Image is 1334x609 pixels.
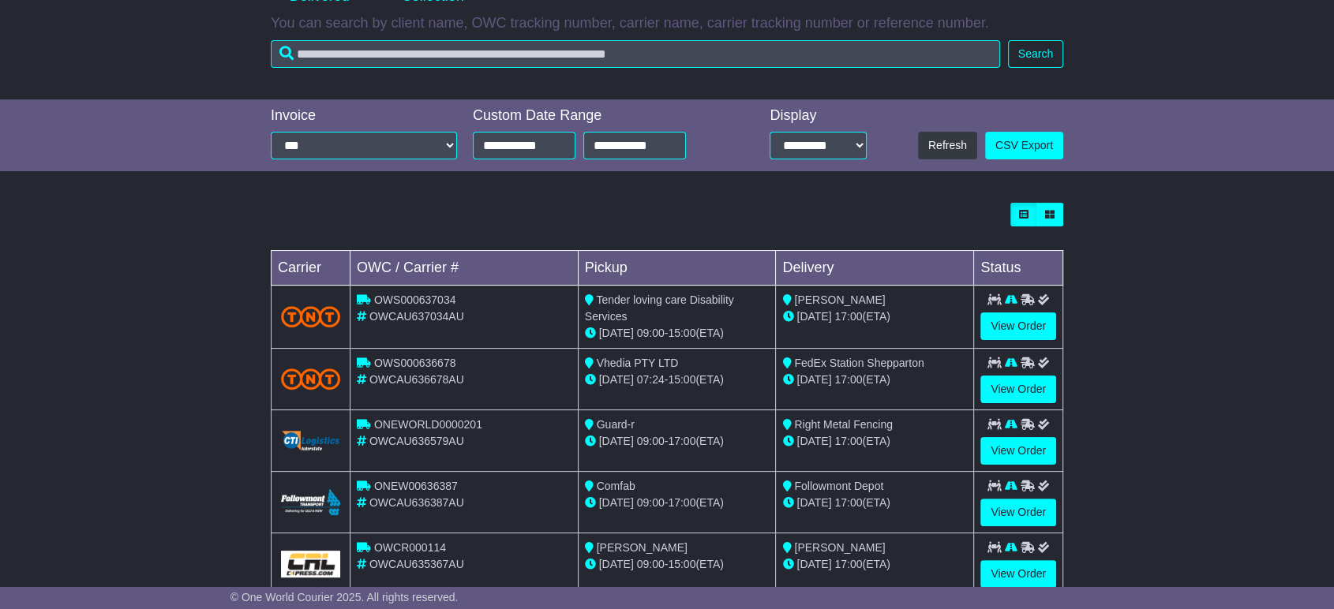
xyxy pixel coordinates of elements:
span: ONEW00636387 [374,480,458,492]
div: - (ETA) [585,495,770,511]
span: [PERSON_NAME] [794,293,885,306]
td: Carrier [272,251,350,286]
a: View Order [980,375,1056,403]
span: [DATE] [599,496,634,509]
span: [DATE] [796,496,831,509]
span: OWCAU635367AU [369,558,464,570]
button: Search [1008,40,1063,68]
div: Display [770,107,867,125]
span: [DATE] [796,435,831,447]
span: 09:00 [637,496,665,509]
span: © One World Courier 2025. All rights reserved. [230,591,459,603]
a: View Order [980,560,1056,588]
span: 17:00 [668,435,695,447]
img: Followmont_Transport.png [281,489,340,515]
span: 09:00 [637,327,665,339]
span: [DATE] [796,373,831,386]
button: Refresh [918,132,977,159]
span: Comfab [597,480,635,492]
span: [DATE] [599,558,634,570]
span: ONEWORLD0000201 [374,418,482,431]
span: OWS000636678 [374,357,456,369]
span: 17:00 [834,496,862,509]
span: 09:00 [637,558,665,570]
img: TNT_Domestic.png [281,306,340,327]
div: (ETA) [782,433,967,450]
img: GetCarrierServiceLogo [281,431,340,450]
span: 07:24 [637,373,665,386]
a: View Order [980,437,1056,465]
div: - (ETA) [585,433,770,450]
span: Guard-r [597,418,635,431]
a: View Order [980,499,1056,526]
span: [DATE] [599,373,634,386]
span: OWCAU637034AU [369,310,464,323]
div: Invoice [271,107,457,125]
span: Vhedia PTY LTD [597,357,679,369]
div: - (ETA) [585,556,770,573]
td: Pickup [578,251,776,286]
td: OWC / Carrier # [350,251,579,286]
span: OWCR000114 [374,541,446,554]
span: [PERSON_NAME] [794,541,885,554]
a: CSV Export [985,132,1063,159]
div: - (ETA) [585,372,770,388]
span: [DATE] [599,327,634,339]
img: TNT_Domestic.png [281,368,340,390]
span: OWCAU636579AU [369,435,464,447]
div: - (ETA) [585,325,770,342]
span: 15:00 [668,327,695,339]
span: [PERSON_NAME] [597,541,688,554]
span: 17:00 [834,558,862,570]
span: 09:00 [637,435,665,447]
span: 15:00 [668,373,695,386]
td: Delivery [776,251,974,286]
span: FedEx Station Shepparton [794,357,924,369]
span: 17:00 [834,435,862,447]
div: (ETA) [782,556,967,573]
span: Followmont Depot [794,480,883,492]
td: Status [974,251,1063,286]
span: 15:00 [668,558,695,570]
span: [DATE] [599,435,634,447]
div: (ETA) [782,372,967,388]
img: GetCarrierServiceLogo [281,551,340,577]
p: You can search by client name, OWC tracking number, carrier name, carrier tracking number or refe... [271,15,1063,32]
span: OWCAU636387AU [369,496,464,509]
div: Custom Date Range [473,107,726,125]
span: [DATE] [796,310,831,323]
span: Tender loving care Disability Services [585,293,734,323]
div: (ETA) [782,495,967,511]
span: 17:00 [834,373,862,386]
span: OWCAU636678AU [369,373,464,386]
div: (ETA) [782,308,967,325]
span: 17:00 [834,310,862,323]
span: OWS000637034 [374,293,456,306]
span: 17:00 [668,496,695,509]
span: Right Metal Fencing [794,418,893,431]
span: [DATE] [796,558,831,570]
a: View Order [980,312,1056,340]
